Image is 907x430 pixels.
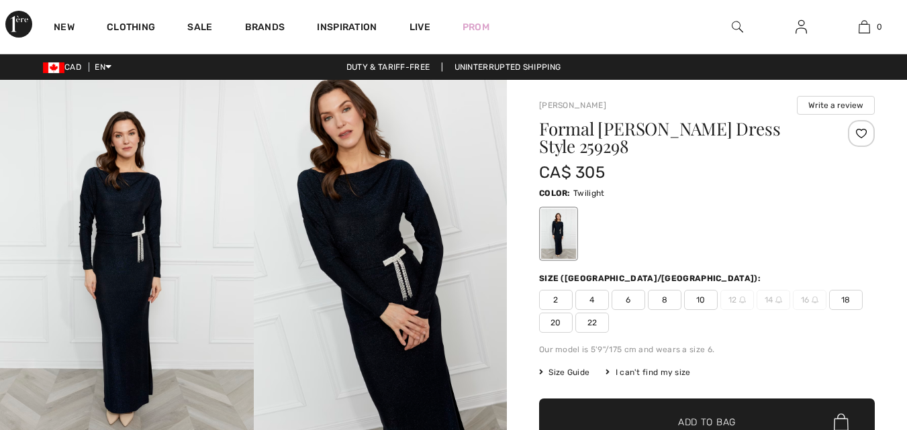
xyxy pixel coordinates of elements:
img: 1ère Avenue [5,11,32,38]
div: Twilight [541,209,576,259]
a: New [54,21,75,36]
span: 4 [575,290,609,310]
img: ring-m.svg [739,297,746,303]
span: 0 [877,21,882,33]
img: My Bag [859,19,870,35]
img: ring-m.svg [775,297,782,303]
a: Sign In [785,19,818,36]
a: [PERSON_NAME] [539,101,606,110]
a: Sale [187,21,212,36]
div: Our model is 5'9"/175 cm and wears a size 6. [539,343,875,356]
span: 16 [793,290,826,310]
span: CA$ 305 [539,163,605,182]
span: 8 [648,290,681,310]
img: My Info [796,19,807,35]
span: CAD [43,62,87,72]
h1: Formal [PERSON_NAME] Dress Style 259298 [539,120,819,155]
img: Canadian Dollar [43,62,64,73]
img: search the website [732,19,743,35]
span: Size Guide [539,366,589,378]
span: 6 [612,290,645,310]
span: 10 [684,290,718,310]
span: 20 [539,313,573,333]
a: Live [410,20,430,34]
div: I can't find my size [606,366,690,378]
span: EN [95,62,111,72]
span: Add to Bag [678,415,736,429]
a: Clothing [107,21,155,36]
span: 22 [575,313,609,333]
a: Prom [463,20,489,34]
button: Write a review [797,96,875,115]
span: Inspiration [317,21,377,36]
span: 18 [829,290,863,310]
a: 0 [833,19,896,35]
div: Size ([GEOGRAPHIC_DATA]/[GEOGRAPHIC_DATA]): [539,272,763,284]
span: Color: [539,189,571,198]
span: 2 [539,290,573,310]
a: Brands [245,21,285,36]
span: 12 [720,290,754,310]
img: ring-m.svg [812,297,818,303]
span: 14 [757,290,790,310]
span: Twilight [573,189,604,198]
